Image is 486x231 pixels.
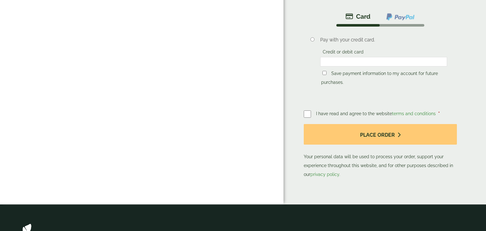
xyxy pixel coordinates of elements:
label: Save payment information to my account for future purchases. [321,71,438,87]
button: Place order [304,124,457,145]
img: stripe.png [346,13,371,20]
a: privacy policy [310,172,339,177]
span: I have read and agree to the website [316,111,437,116]
img: ppcp-gateway.png [386,13,415,21]
a: terms and conditions [392,111,436,116]
label: Credit or debit card [320,49,366,56]
iframe: Secure card payment input frame [322,59,445,65]
p: Pay with your credit card. [320,36,447,43]
abbr: required [438,111,440,116]
p: Your personal data will be used to process your order, support your experience throughout this we... [304,124,457,179]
